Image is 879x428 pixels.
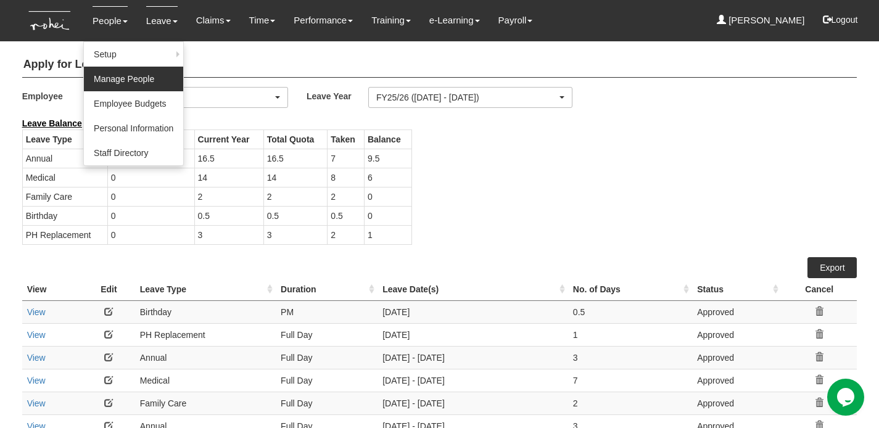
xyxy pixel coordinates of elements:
td: 3 [568,346,692,369]
td: PH Replacement [135,323,276,346]
td: 16.5 [263,149,328,168]
td: [DATE] - [DATE] [378,346,568,369]
h4: Apply for Leave [22,52,857,78]
td: Birthday [135,300,276,323]
td: [DATE] [378,323,568,346]
a: Personal Information [84,116,183,141]
button: [PERSON_NAME] [84,87,288,108]
a: Staff Directory [84,141,183,165]
td: Family Care [22,187,107,206]
td: 0.5 [194,206,263,225]
td: 14 [194,168,263,187]
td: Annual [22,149,107,168]
a: Time [249,6,276,35]
button: Logout [814,5,867,35]
td: PM [276,300,378,323]
th: Edit [83,278,135,301]
td: PH Replacement [22,225,107,244]
td: 16.5 [194,149,263,168]
a: Performance [294,6,353,35]
th: View [22,278,83,301]
a: [PERSON_NAME] [717,6,805,35]
a: View [27,353,46,363]
td: 2 [328,225,365,244]
a: Claims [196,6,231,35]
th: Cancel [782,278,857,301]
td: 0 [364,187,411,206]
a: Leave [146,6,178,35]
a: Manage People [84,67,183,91]
td: 1 [568,323,692,346]
td: Full Day [276,323,378,346]
td: 8 [328,168,365,187]
a: Payroll [498,6,533,35]
td: 2 [328,187,365,206]
a: Export [807,257,857,278]
a: View [27,398,46,408]
td: 2 [263,187,328,206]
a: View [27,330,46,340]
td: Approved [692,346,782,369]
td: 0 [107,187,194,206]
td: Annual [135,346,276,369]
td: Approved [692,300,782,323]
th: Duration : activate to sort column ascending [276,278,378,301]
td: 0 [364,206,411,225]
div: FY25/26 ([DATE] - [DATE]) [376,91,557,104]
td: Family Care [135,392,276,414]
a: View [27,307,46,317]
th: Current Year [194,130,263,149]
b: Leave Balance [22,118,82,128]
a: People [93,6,128,35]
td: 6 [364,168,411,187]
td: Approved [692,392,782,414]
td: 3 [194,225,263,244]
th: Taken [328,130,365,149]
td: 0.5 [328,206,365,225]
td: [DATE] [378,300,568,323]
button: FY25/26 ([DATE] - [DATE]) [368,87,572,108]
td: 0.5 [568,300,692,323]
a: Training [371,6,411,35]
td: 14 [263,168,328,187]
td: 7 [568,369,692,392]
th: No. of Days : activate to sort column ascending [568,278,692,301]
td: [DATE] - [DATE] [378,392,568,414]
td: 0 [107,168,194,187]
td: Birthday [22,206,107,225]
th: Leave Date(s) : activate to sort column ascending [378,278,568,301]
td: [DATE] - [DATE] [378,369,568,392]
a: e-Learning [429,6,480,35]
th: Leave Type : activate to sort column ascending [135,278,276,301]
td: 1 [364,225,411,244]
td: 3 [263,225,328,244]
td: 0 [107,206,194,225]
td: Full Day [276,369,378,392]
td: Medical [135,369,276,392]
a: Setup [84,42,183,67]
th: Leave Type [22,130,107,149]
td: 0 [107,225,194,244]
a: Employee Budgets [84,91,183,116]
a: View [27,376,46,385]
td: Full Day [276,346,378,369]
td: 2 [568,392,692,414]
td: 7 [328,149,365,168]
th: Total Quota [263,130,328,149]
td: 2 [194,187,263,206]
td: 0.5 [263,206,328,225]
th: Balance [364,130,411,149]
label: Employee [22,87,84,105]
td: 9.5 [364,149,411,168]
iframe: chat widget [827,379,867,416]
td: Full Day [276,392,378,414]
td: Approved [692,369,782,392]
th: Status : activate to sort column ascending [692,278,782,301]
td: Medical [22,168,107,187]
label: Leave Year [307,87,368,105]
td: Approved [692,323,782,346]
